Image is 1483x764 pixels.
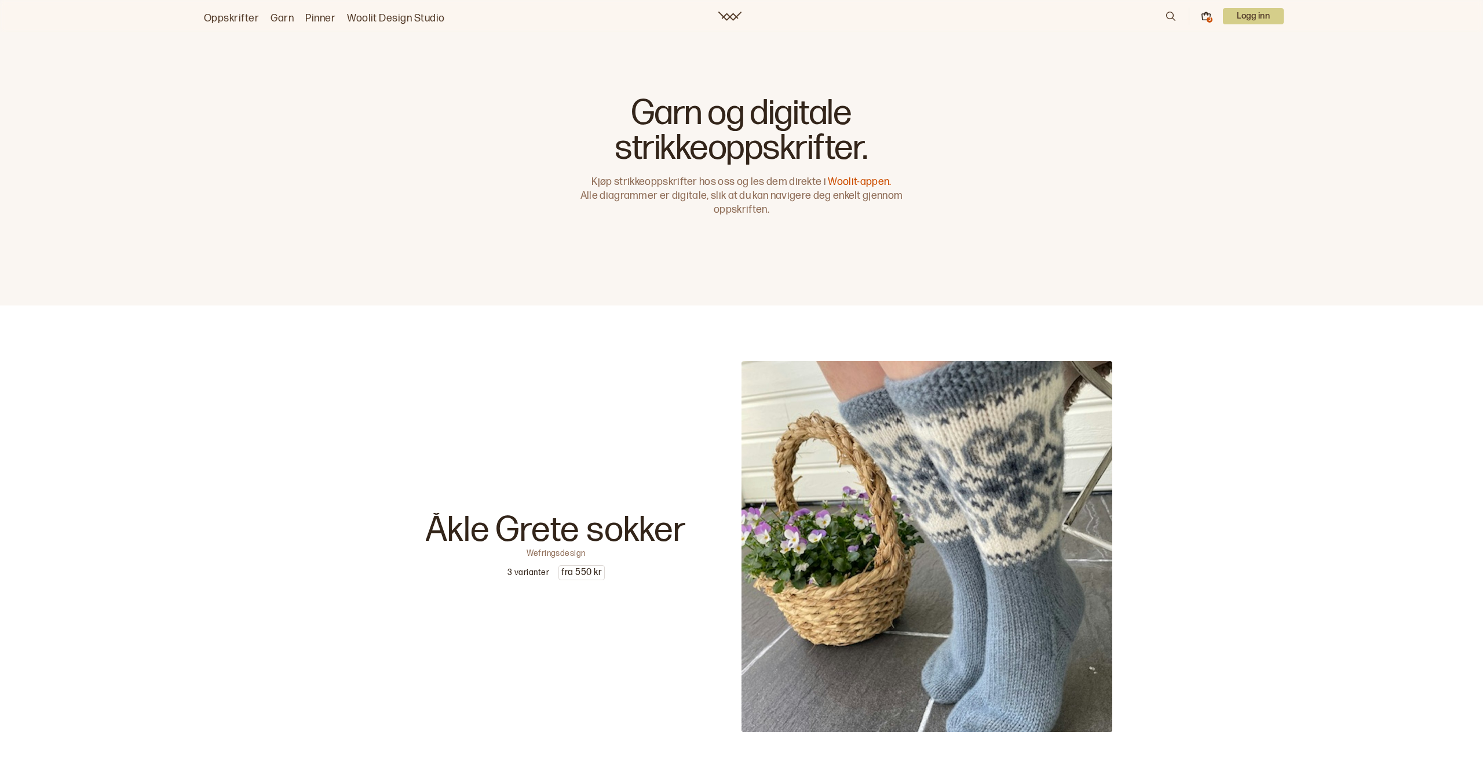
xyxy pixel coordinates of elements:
[347,10,445,27] a: Woolit Design Studio
[426,513,686,548] p: Åkle Grete sokker
[42,361,1441,732] a: Wefringsdesign Caroline Nasjonalromantiske sokker som er inspirert av mammas gamle åkle. I Busker...
[741,361,1112,732] img: Wefringsdesign Caroline Nasjonalromantiske sokker som er inspirert av mammas gamle åkle. I Busker...
[1201,11,1211,21] button: 3
[507,567,549,579] p: 3 varianter
[575,175,908,217] p: Kjøp strikkeoppskrifter hos oss og les dem direkte i Alle diagrammer er digitale, slik at du kan ...
[527,548,586,556] p: Wefringsdesign
[718,12,741,21] a: Woolit
[305,10,335,27] a: Pinner
[1223,8,1284,24] p: Logg inn
[271,10,294,27] a: Garn
[559,566,604,580] p: fra 550 kr
[575,96,908,166] h1: Garn og digitale strikkeoppskrifter.
[204,10,259,27] a: Oppskrifter
[828,176,891,188] a: Woolit-appen.
[1207,17,1212,23] div: 3
[1223,8,1284,24] button: User dropdown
